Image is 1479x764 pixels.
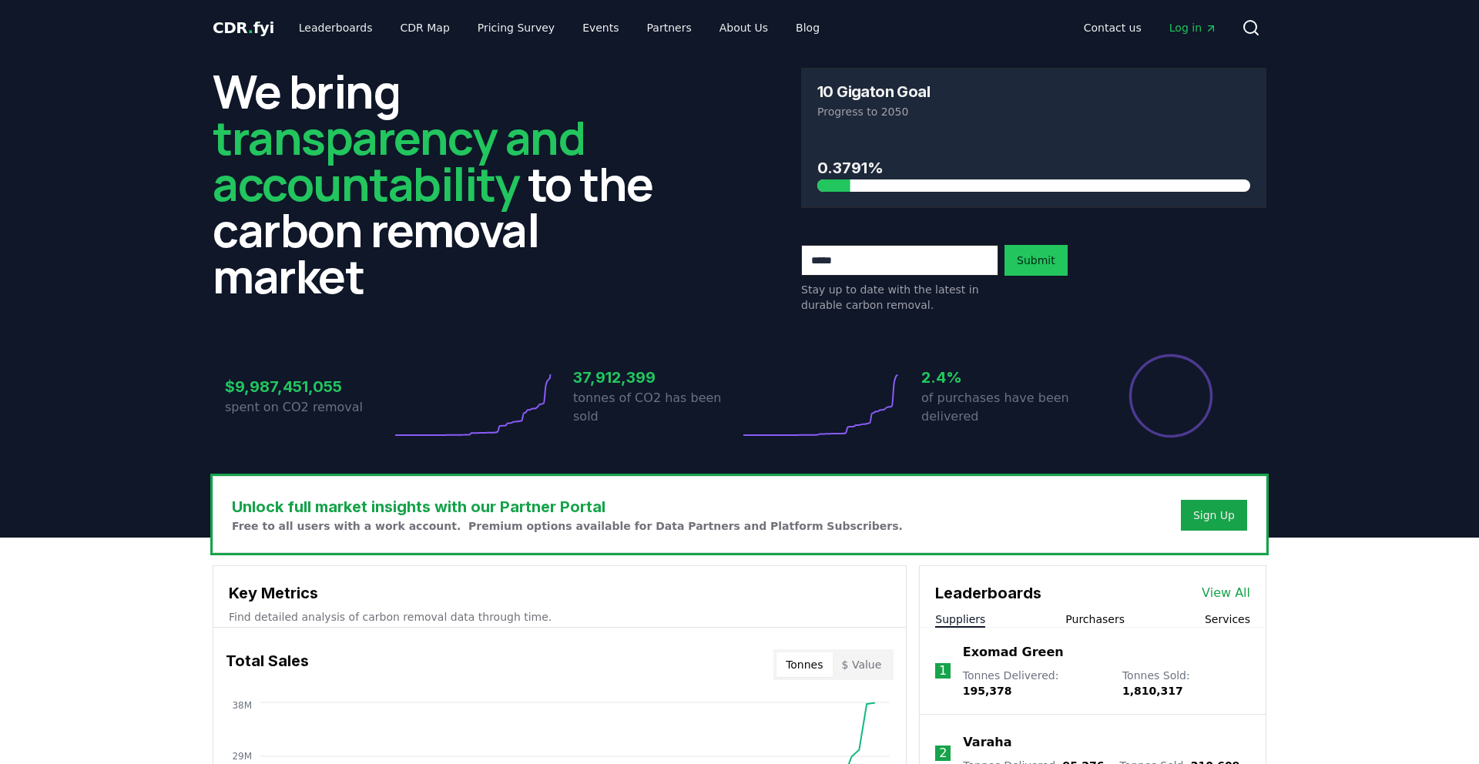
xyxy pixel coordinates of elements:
p: 2 [939,744,947,762]
p: Tonnes Delivered : [963,668,1107,699]
nav: Main [1072,14,1229,42]
p: Find detailed analysis of carbon removal data through time. [229,609,890,625]
a: CDR Map [388,14,462,42]
h2: We bring to the carbon removal market [213,68,678,299]
a: Leaderboards [287,14,385,42]
button: Submit [1004,245,1068,276]
button: Purchasers [1065,612,1125,627]
span: transparency and accountability [213,106,585,215]
a: Exomad Green [963,643,1064,662]
h3: Leaderboards [935,581,1041,605]
span: Log in [1169,20,1217,35]
button: $ Value [833,652,891,677]
button: Suppliers [935,612,985,627]
button: Sign Up [1181,500,1247,531]
p: Tonnes Sold : [1122,668,1250,699]
h3: $9,987,451,055 [225,375,391,398]
h3: Key Metrics [229,581,890,605]
a: Varaha [963,733,1011,752]
a: Pricing Survey [465,14,567,42]
span: 195,378 [963,685,1012,697]
button: Services [1205,612,1250,627]
tspan: 38M [232,700,252,711]
div: Percentage of sales delivered [1128,353,1214,439]
tspan: 29M [232,751,252,762]
h3: 0.3791% [817,156,1250,179]
a: Partners [635,14,704,42]
p: tonnes of CO2 has been sold [573,389,739,426]
span: . [248,18,253,37]
h3: Total Sales [226,649,309,680]
span: 1,810,317 [1122,685,1183,697]
a: Log in [1157,14,1229,42]
h3: 37,912,399 [573,366,739,389]
h3: 10 Gigaton Goal [817,84,930,99]
span: CDR fyi [213,18,274,37]
a: Blog [783,14,832,42]
nav: Main [287,14,832,42]
p: spent on CO2 removal [225,398,391,417]
a: CDR.fyi [213,17,274,39]
p: 1 [939,662,947,680]
p: Free to all users with a work account. Premium options available for Data Partners and Platform S... [232,518,903,534]
a: About Us [707,14,780,42]
p: of purchases have been delivered [921,389,1088,426]
a: Sign Up [1193,508,1235,523]
p: Stay up to date with the latest in durable carbon removal. [801,282,998,313]
p: Progress to 2050 [817,104,1250,119]
a: Events [570,14,631,42]
a: Contact us [1072,14,1154,42]
h3: 2.4% [921,366,1088,389]
h3: Unlock full market insights with our Partner Portal [232,495,903,518]
a: View All [1202,584,1250,602]
button: Tonnes [776,652,832,677]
